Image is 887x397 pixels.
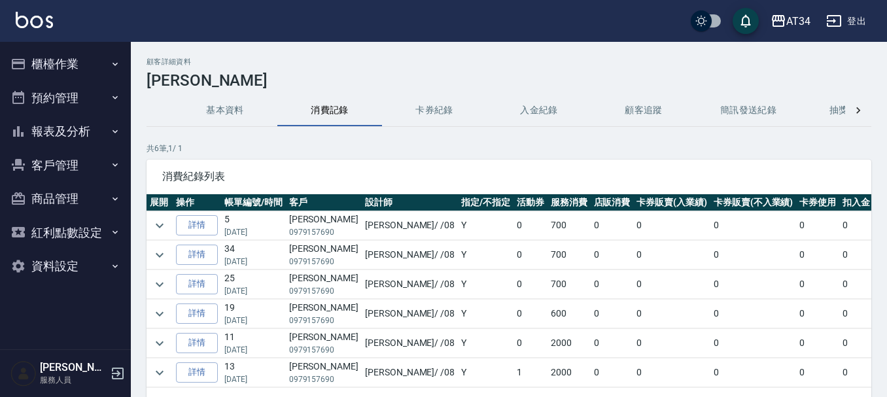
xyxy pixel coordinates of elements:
[548,241,591,269] td: 700
[710,194,797,211] th: 卡券販賣(不入業績)
[150,334,169,353] button: expand row
[633,194,710,211] th: 卡券販賣(入業績)
[548,358,591,387] td: 2000
[150,245,169,265] button: expand row
[5,148,126,182] button: 客戶管理
[796,211,839,240] td: 0
[839,194,873,211] th: 扣入金
[548,300,591,328] td: 600
[5,114,126,148] button: 報表及分析
[513,358,548,387] td: 1
[548,270,591,299] td: 700
[40,374,107,386] p: 服務人員
[591,194,634,211] th: 店販消費
[548,211,591,240] td: 700
[224,373,283,385] p: [DATE]
[221,211,286,240] td: 5
[513,241,548,269] td: 0
[710,358,797,387] td: 0
[176,215,218,235] a: 詳情
[16,12,53,28] img: Logo
[633,270,710,299] td: 0
[286,329,362,358] td: [PERSON_NAME]
[362,211,458,240] td: [PERSON_NAME] / /08
[150,216,169,235] button: expand row
[513,329,548,358] td: 0
[221,194,286,211] th: 帳單編號/時間
[224,315,283,326] p: [DATE]
[458,241,513,269] td: Y
[733,8,759,34] button: save
[786,13,810,29] div: AT34
[176,274,218,294] a: 詳情
[591,211,634,240] td: 0
[362,194,458,211] th: 設計師
[513,194,548,211] th: 活動券
[40,361,107,374] h5: [PERSON_NAME]
[221,329,286,358] td: 11
[633,300,710,328] td: 0
[765,8,816,35] button: AT34
[10,360,37,387] img: Person
[513,270,548,299] td: 0
[591,329,634,358] td: 0
[289,285,358,297] p: 0979157690
[796,194,839,211] th: 卡券使用
[147,143,871,154] p: 共 6 筆, 1 / 1
[513,211,548,240] td: 0
[362,270,458,299] td: [PERSON_NAME] / /08
[458,300,513,328] td: Y
[710,241,797,269] td: 0
[591,270,634,299] td: 0
[362,241,458,269] td: [PERSON_NAME] / /08
[176,362,218,383] a: 詳情
[289,344,358,356] p: 0979157690
[796,300,839,328] td: 0
[821,9,871,33] button: 登出
[286,358,362,387] td: [PERSON_NAME]
[150,304,169,324] button: expand row
[591,300,634,328] td: 0
[5,47,126,81] button: 櫃檯作業
[286,194,362,211] th: 客戶
[362,329,458,358] td: [PERSON_NAME] / /08
[710,300,797,328] td: 0
[839,358,873,387] td: 0
[286,241,362,269] td: [PERSON_NAME]
[5,81,126,115] button: 預約管理
[147,194,173,211] th: 展開
[633,211,710,240] td: 0
[224,226,283,238] p: [DATE]
[796,329,839,358] td: 0
[224,344,283,356] p: [DATE]
[633,241,710,269] td: 0
[696,95,801,126] button: 簡訊發送紀錄
[710,329,797,358] td: 0
[5,216,126,250] button: 紅利點數設定
[591,241,634,269] td: 0
[221,270,286,299] td: 25
[286,211,362,240] td: [PERSON_NAME]
[796,241,839,269] td: 0
[5,182,126,216] button: 商品管理
[289,256,358,268] p: 0979157690
[224,285,283,297] p: [DATE]
[633,358,710,387] td: 0
[286,300,362,328] td: [PERSON_NAME]
[150,363,169,383] button: expand row
[362,300,458,328] td: [PERSON_NAME] / /08
[147,71,871,90] h3: [PERSON_NAME]
[839,270,873,299] td: 0
[5,249,126,283] button: 資料設定
[548,194,591,211] th: 服務消費
[147,58,871,66] h2: 顧客詳細資料
[162,170,856,183] span: 消費紀錄列表
[710,211,797,240] td: 0
[173,95,277,126] button: 基本資料
[289,226,358,238] p: 0979157690
[796,358,839,387] td: 0
[221,241,286,269] td: 34
[839,329,873,358] td: 0
[362,358,458,387] td: [PERSON_NAME] / /08
[633,329,710,358] td: 0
